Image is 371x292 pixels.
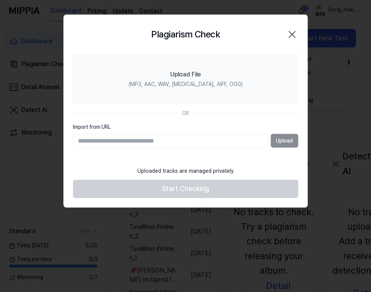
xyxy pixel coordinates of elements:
[151,27,219,42] h2: Plagiarism Check
[73,123,298,131] label: Import from URL
[170,70,201,79] div: Upload File
[133,163,238,180] div: Uploaded tracks are managed privately
[129,81,243,88] div: (MP3, AAC, WAV, [MEDICAL_DATA], AIFF, OGG)
[182,110,189,117] div: OR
